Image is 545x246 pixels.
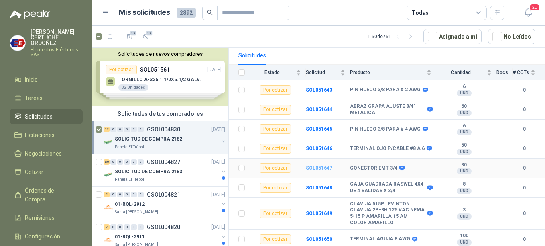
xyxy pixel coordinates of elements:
span: Licitaciones [25,131,55,139]
span: Negociaciones [25,149,62,158]
a: Órdenes de Compra [10,183,83,207]
span: Solicitud [306,70,339,75]
b: CAJA CUADRADA RASWEL 4X4 DE 4 SALIDAS X 3/4 [350,181,425,194]
a: SOL051645 [306,126,332,132]
div: Por cotizar [260,234,291,244]
b: 0 [513,164,535,172]
div: Por cotizar [260,105,291,115]
a: Remisiones [10,210,83,225]
b: PIN HUECO 3/8 PARA # 4 AWG [350,126,421,133]
div: 0 [138,192,144,197]
b: PIN HUECO 3/8 PARA # 2 AWG [350,87,421,93]
span: Estado [250,70,295,75]
th: Estado [250,65,306,80]
p: SOLICITUD DE COMPRA 2183 [115,168,182,176]
b: TERMINAL OJO P/CABLE #8 A 6 [350,146,425,152]
span: 12 [130,30,137,36]
p: 01-RQL-2911 [115,233,145,241]
a: SOL051648 [306,185,332,191]
a: Configuración [10,229,83,244]
div: 0 [117,224,123,230]
div: Por cotizar [260,85,291,95]
button: No Leídos [488,29,535,44]
b: TERMINAL AGUJA 8 AWG [350,236,410,242]
div: 0 [124,192,130,197]
a: Licitaciones [10,127,83,143]
th: Producto [350,65,436,80]
img: Company Logo [104,137,113,147]
a: SOL051644 [306,107,332,112]
b: CLAVIJA 515P LEVINTON CLAVIJA 2P+3H 125 VAC NEMA 5-15 P AMARILLA 15 AM COLOR AMARILLO [350,201,425,226]
div: 2 [104,192,110,197]
div: Por cotizar [260,183,291,193]
span: Tareas [25,94,43,102]
div: 0 [117,192,123,197]
img: Logo peakr [10,10,51,19]
div: 0 [110,159,116,165]
b: 8 [436,181,492,188]
span: Cotizar [25,168,43,176]
span: 2892 [177,8,196,18]
div: UND [457,168,472,174]
b: 0 [513,236,535,243]
div: UND [457,129,472,135]
p: [PERSON_NAME] CERTUCHE ORDOÑEZ [31,29,83,46]
b: 6 [436,84,492,90]
p: [DATE] [211,158,225,166]
div: 28 [104,159,110,165]
a: SOL051650 [306,236,332,242]
a: SOL051649 [306,211,332,216]
img: Company Logo [104,203,113,212]
div: 0 [117,159,123,165]
p: Panela El Trébol [115,144,144,150]
p: GSOL004827 [147,159,180,165]
div: Por cotizar [260,163,291,173]
p: [DATE] [211,126,225,133]
p: GSOL004821 [147,192,180,197]
div: UND [457,90,472,96]
div: UND [457,239,472,246]
div: 0 [131,159,137,165]
p: SOLICITUD DE COMPRA 2182 [115,135,182,143]
div: 0 [131,127,137,132]
p: Panela El Trébol [115,176,144,183]
div: Solicitudes de nuevos compradoresPor cotizarSOL051561[DATE] TORNILLO A-325 1.1/2X5.1/2 GALV.32 Un... [92,48,228,106]
span: Solicitudes [25,112,53,121]
b: 6 [436,123,492,129]
div: Solicitudes [238,51,266,60]
b: 100 [436,233,492,239]
span: Configuración [25,232,60,241]
b: 0 [513,184,535,192]
th: Solicitud [306,65,350,80]
div: UND [457,213,472,220]
p: GSOL004820 [147,224,180,230]
div: 12 [104,127,110,132]
div: Solicitudes de tus compradores [92,106,228,121]
a: Negociaciones [10,146,83,161]
button: 20 [521,6,535,20]
b: 0 [513,145,535,152]
b: 0 [513,125,535,133]
div: Por cotizar [260,209,291,218]
span: # COTs [513,70,529,75]
a: SOL051646 [306,146,332,151]
a: SOL051643 [306,87,332,93]
b: ABRAZ GRAPA AJUSTE 3/4" METALICA [350,103,425,116]
button: Asignado a mi [423,29,482,44]
b: 0 [513,106,535,113]
div: 0 [131,192,137,197]
span: Inicio [25,75,38,84]
p: 01-RQL-2912 [115,201,145,208]
b: 0 [513,210,535,217]
a: 12 0 0 0 0 0 GSOL004830[DATE] Company LogoSOLICITUD DE COMPRA 2182Panela El Trébol [104,125,227,150]
span: search [207,10,213,15]
div: 0 [138,224,144,230]
b: 3 [436,207,492,213]
img: Company Logo [10,35,25,51]
b: 30 [436,162,492,168]
p: [DATE] [211,191,225,199]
